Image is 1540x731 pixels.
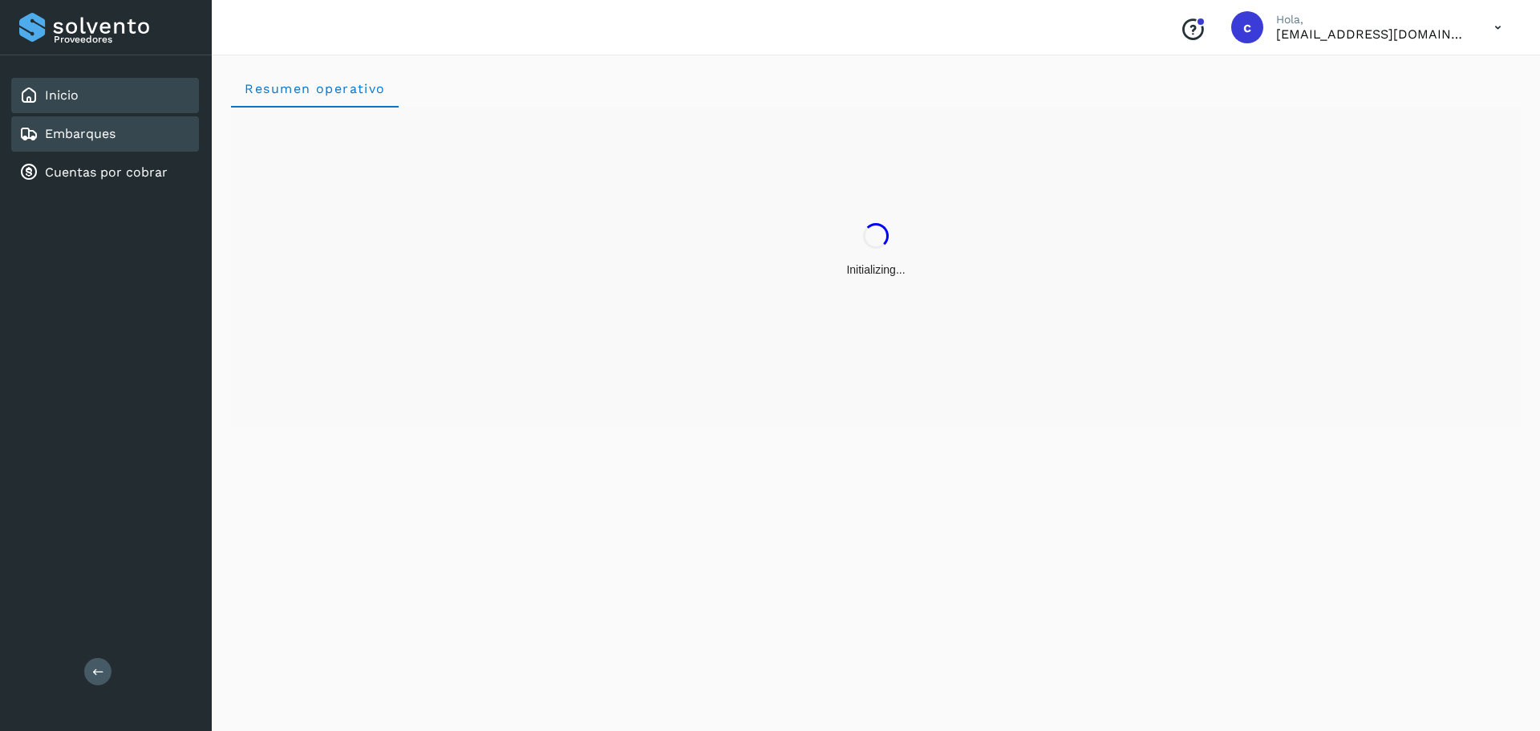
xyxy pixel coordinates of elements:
[45,87,79,103] a: Inicio
[45,164,168,180] a: Cuentas por cobrar
[45,126,115,141] a: Embarques
[11,78,199,113] div: Inicio
[11,155,199,190] div: Cuentas por cobrar
[1276,26,1469,42] p: cuentasespeciales8_met@castores.com.mx
[244,81,386,96] span: Resumen operativo
[11,116,199,152] div: Embarques
[54,34,192,45] p: Proveedores
[1276,13,1469,26] p: Hola,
